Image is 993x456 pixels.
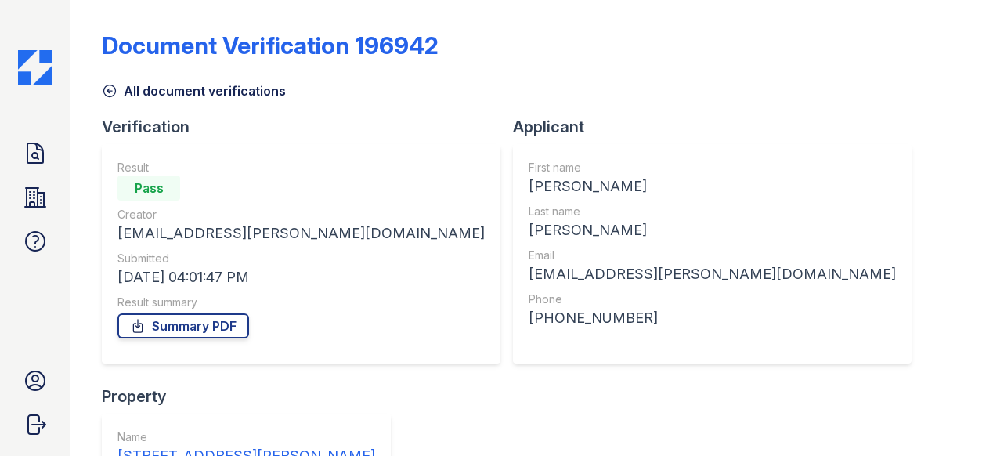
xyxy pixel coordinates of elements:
[529,176,896,197] div: [PERSON_NAME]
[529,219,896,241] div: [PERSON_NAME]
[529,204,896,219] div: Last name
[117,207,485,223] div: Creator
[529,248,896,263] div: Email
[102,81,286,100] a: All document verifications
[18,50,52,85] img: CE_Icon_Blue-c292c112584629df590d857e76928e9f676e5b41ef8f769ba2f05ee15b207248.png
[117,176,180,201] div: Pass
[102,31,439,60] div: Document Verification 196942
[529,160,896,176] div: First name
[117,223,485,244] div: [EMAIL_ADDRESS][PERSON_NAME][DOMAIN_NAME]
[117,429,375,445] div: Name
[529,263,896,285] div: [EMAIL_ADDRESS][PERSON_NAME][DOMAIN_NAME]
[102,116,513,138] div: Verification
[513,116,924,138] div: Applicant
[117,313,249,338] a: Summary PDF
[117,266,485,288] div: [DATE] 04:01:47 PM
[117,295,485,310] div: Result summary
[529,307,896,329] div: [PHONE_NUMBER]
[117,160,485,176] div: Result
[529,291,896,307] div: Phone
[117,251,485,266] div: Submitted
[102,385,403,407] div: Property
